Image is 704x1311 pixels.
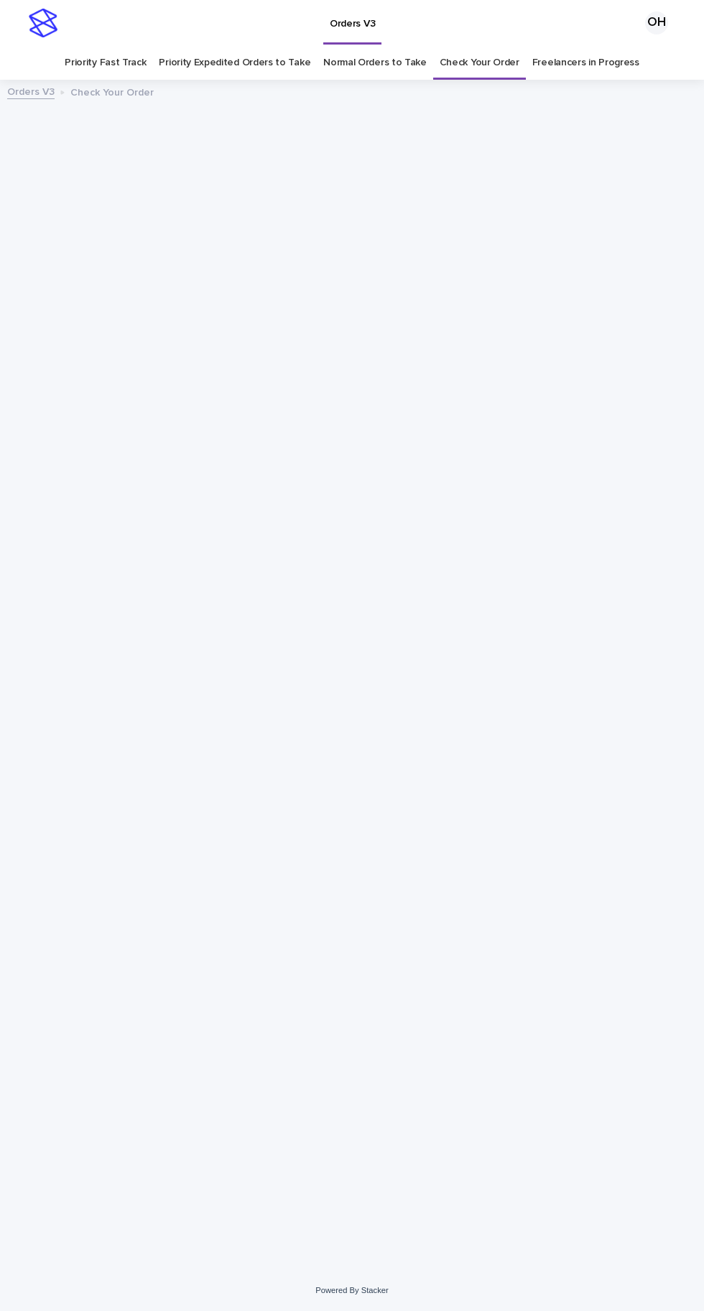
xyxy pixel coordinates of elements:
a: Check Your Order [440,46,519,80]
a: Priority Fast Track [65,46,146,80]
a: Freelancers in Progress [532,46,639,80]
a: Priority Expedited Orders to Take [159,46,310,80]
a: Orders V3 [7,83,55,99]
a: Normal Orders to Take [323,46,427,80]
img: stacker-logo-s-only.png [29,9,57,37]
p: Check Your Order [70,83,154,99]
a: Powered By Stacker [315,1286,388,1294]
div: OH [645,11,668,34]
